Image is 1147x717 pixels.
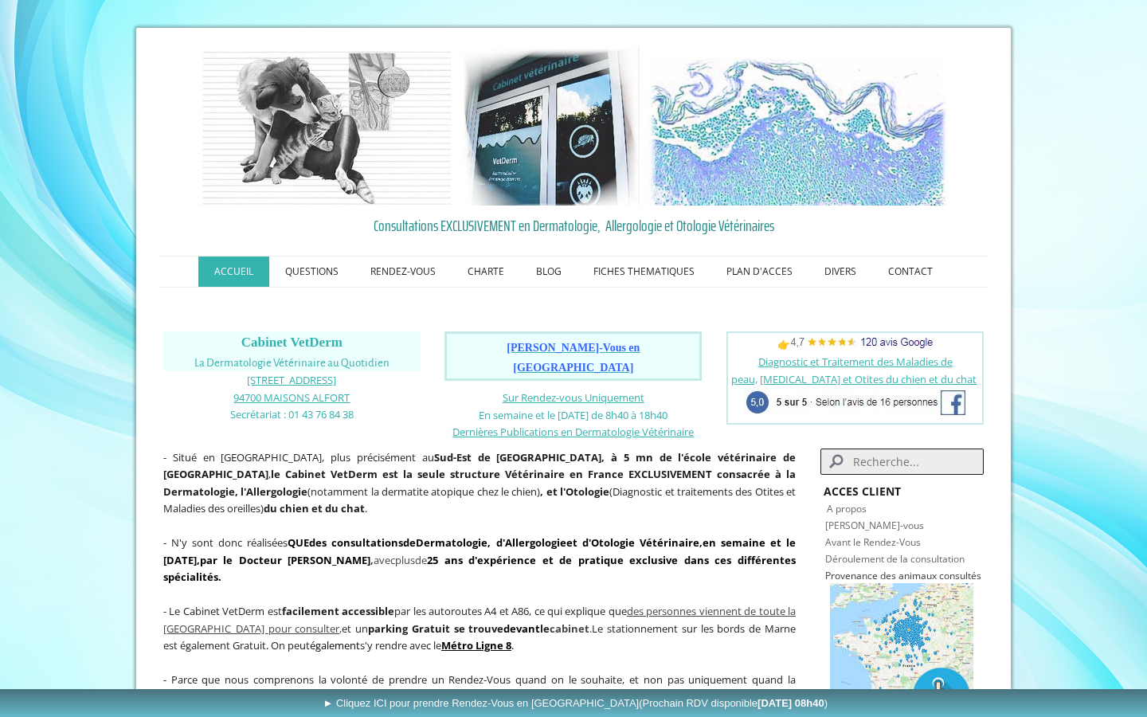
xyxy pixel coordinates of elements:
span: cabinet [550,621,589,636]
span: - Le Cabinet VetDerm est par les autoroutes A4 et A86, ce qui explique que et un Le stationnement... [163,604,796,652]
a: QUESTIONS [269,257,354,287]
a: [STREET_ADDRESS] [247,372,336,387]
span: En semaine et le [DATE] de 8h40 à 18h40 [479,408,667,422]
a: [PERSON_NAME]-vous [825,519,924,532]
strong: du chien et du chat [264,501,365,515]
a: Otologie Vétérin [591,535,679,550]
strong: le [271,467,280,481]
a: A propos [827,502,867,515]
span: facilement [282,604,339,618]
a: Métro Ligne 8 [441,638,511,652]
strong: , [699,535,703,550]
a: RENDEZ-VOUS [354,257,452,287]
a: Consultations EXCLUSIVEMENT en Dermatologie, Allergologie et Otologie Vétérinaires [163,214,984,237]
a: CHARTE [452,257,520,287]
a: DIVERS [808,257,872,287]
a: CONTACT [872,257,949,287]
span: parking Gratuit se trouve le [368,621,589,636]
span: - Situé en [GEOGRAPHIC_DATA], plus précisément au , (notamment la dermatite atopique chez le chie... [163,450,796,516]
a: FICHES THEMATIQUES [577,257,711,287]
span: [STREET_ADDRESS] [247,373,336,387]
span: , [163,604,796,636]
a: [MEDICAL_DATA] et Otites du chien et du chat [760,372,977,386]
a: 94700 MAISONS ALFORT [233,390,350,405]
strong: QUE [288,535,309,550]
span: . [589,621,592,636]
a: consultations [331,535,403,550]
span: Cabinet VetDerm [241,335,343,350]
strong: Sud-Est de [GEOGRAPHIC_DATA], à 5 mn de l'école vétérinaire de [GEOGRAPHIC_DATA] [163,450,796,482]
a: PLAN D'ACCES [711,257,808,287]
a: Sur Rendez-vous Uniquement [503,390,644,405]
b: Cabinet VetDerm est la seule structure Vétérinaire en [285,467,583,481]
strong: de , d' et d' [331,535,678,550]
a: [PERSON_NAME]-Vous en [GEOGRAPHIC_DATA] [507,343,640,374]
span: , [197,553,200,567]
span: . [441,638,514,652]
input: Search [820,449,984,475]
a: BLOG [520,257,577,287]
a: Dernières Publications en Dermatologie Vétérinaire [452,424,694,439]
span: - N'y sont donc réalisées [163,535,796,584]
span: La Dermatologie Vétérinaire au Quotidien [194,357,390,369]
a: rovenance [831,569,878,582]
span: en semaine et le [DATE] [163,535,796,567]
strong: 25 ans d'expérience et de pratique exclusive dans ces différentes spécialités. [163,553,796,585]
span: 94700 MAISONS ALFORT [233,390,350,405]
span: avec de [163,535,796,584]
span: devant [503,621,540,636]
span: - Parce que nous comprenons la volonté de prendre un Rendez-Vous quand on le souhaite, et non pas... [163,672,796,704]
span: plus [395,553,415,567]
a: des personnes viennent de toute la [GEOGRAPHIC_DATA] pour consulter [163,604,796,636]
b: [DATE] 08h40 [757,697,824,709]
span: Secrétariat : 01 43 76 84 38 [230,407,354,421]
span: Dernières Publications en Dermatologie Vétérinaire [452,425,694,439]
span: (Prochain RDV disponible ) [639,697,828,709]
a: Déroulement de la consultation [825,552,965,566]
strong: ACCES CLIENT [824,484,901,499]
span: 👉 [777,337,933,351]
strong: des [309,535,327,550]
span: des animaux consultés [880,569,981,582]
a: Avant le Rendez-Vous [825,535,921,549]
a: aire [679,535,699,550]
b: France EXCLUSIVEMENT consacrée à la Dermatologie, l'Allergologie [163,467,796,499]
b: , [200,553,374,567]
span: par le Docteur [PERSON_NAME] [200,553,370,567]
strong: accessible [342,604,394,618]
a: Allergologie [505,535,566,550]
a: Dermatologie [416,535,487,550]
span: ► Cliquez ICI pour prendre Rendez-Vous en [GEOGRAPHIC_DATA] [323,697,828,709]
a: ACCUEIL [198,257,269,287]
span: également [310,638,360,652]
a: Diagnostic et Traitement des Maladies de peau, [731,355,953,386]
b: , et l'Otologie [540,484,609,499]
span: P [825,569,831,582]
